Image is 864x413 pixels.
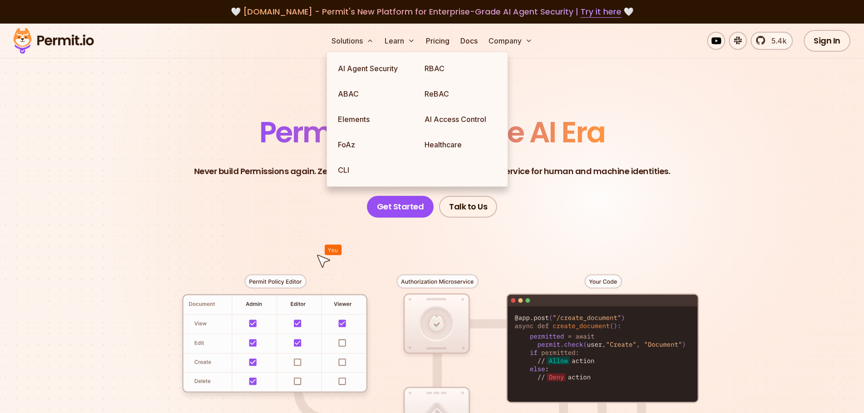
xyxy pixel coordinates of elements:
[331,107,417,132] a: Elements
[417,132,504,157] a: Healthcare
[417,81,504,107] a: ReBAC
[331,157,417,183] a: CLI
[381,32,419,50] button: Learn
[422,32,453,50] a: Pricing
[367,196,434,218] a: Get Started
[331,132,417,157] a: FoAz
[259,112,605,152] span: Permissions for The AI Era
[331,81,417,107] a: ABAC
[439,196,497,218] a: Talk to Us
[417,107,504,132] a: AI Access Control
[457,32,481,50] a: Docs
[581,6,621,18] a: Try it here
[804,30,850,52] a: Sign In
[417,56,504,81] a: RBAC
[243,6,621,17] span: [DOMAIN_NAME] - Permit's New Platform for Enterprise-Grade AI Agent Security |
[751,32,793,50] a: 5.4k
[766,35,786,46] span: 5.4k
[22,5,842,18] div: 🤍 🤍
[328,32,377,50] button: Solutions
[9,25,98,56] img: Permit logo
[485,32,536,50] button: Company
[194,165,670,178] p: Never build Permissions again. Zero-latency fine-grained authorization as a service for human and...
[331,56,417,81] a: AI Agent Security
